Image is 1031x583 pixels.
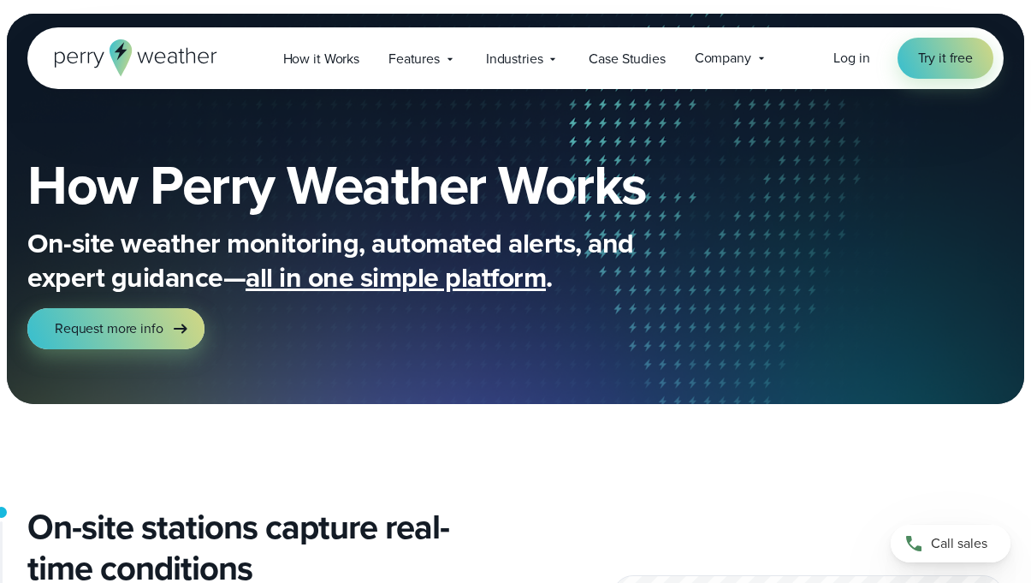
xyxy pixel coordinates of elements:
span: Request more info [55,318,163,339]
a: Log in [833,48,869,68]
a: Call sales [891,525,1010,562]
span: How it Works [283,49,359,69]
span: Industries [486,49,543,69]
span: Try it free [918,48,973,68]
span: Company [695,48,751,68]
a: Case Studies [574,41,679,76]
a: How it Works [269,41,374,76]
span: all in one simple platform [246,257,546,298]
span: Features [388,49,440,69]
a: Try it free [898,38,993,79]
p: On-site weather monitoring, automated alerts, and expert guidance— . [27,226,712,294]
a: Request more info [27,308,204,349]
span: Case Studies [589,49,665,69]
span: Call sales [931,533,987,554]
h1: How Perry Weather Works [27,158,753,212]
